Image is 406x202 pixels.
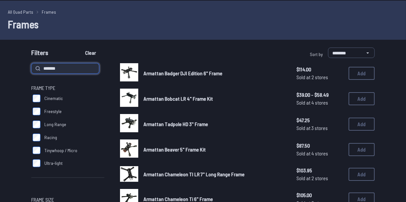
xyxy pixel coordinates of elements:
[44,95,63,102] span: Cinematic
[120,139,138,160] a: image
[80,48,101,58] button: Clear
[44,160,63,166] span: Ultra-light
[296,73,343,81] span: Sold at 2 stores
[143,171,245,177] span: Armattan Chameleon TI LR 7" Long Range Frame
[120,114,138,132] img: image
[8,16,398,32] h1: Frames
[143,170,286,178] a: Armattan Chameleon TI LR 7" Long Range Frame
[349,143,375,156] button: Add
[143,146,206,152] span: Armattan Beaver 5" Frame Kit
[349,92,375,105] button: Add
[33,159,40,167] input: Ultra-light
[143,121,208,127] span: Armattan Tadpole HD 3" Frame
[296,116,343,124] span: $47.25
[44,121,66,128] span: Long Range
[328,48,375,58] select: Sort by
[44,147,77,154] span: Tinywhoop / Micro
[120,89,138,107] img: image
[42,8,56,15] a: Frames
[120,114,138,134] a: image
[349,168,375,181] button: Add
[31,48,48,61] span: Filters
[120,166,138,182] img: image
[296,65,343,73] span: $114.00
[296,166,343,174] span: $103.95
[120,63,138,81] img: image
[33,121,40,128] input: Long Range
[296,191,343,199] span: $105.00
[143,69,286,77] a: Armattan Badger DJI Edition 6" Frame
[33,147,40,154] input: Tinywhoop / Micro
[296,124,343,132] span: Sold at 3 stores
[296,150,343,157] span: Sold at 4 stores
[296,174,343,182] span: Sold at 2 stores
[143,196,213,202] span: Armattan Chameleon Ti 6" Frame
[296,99,343,107] span: Sold at 4 stores
[143,70,222,76] span: Armattan Badger DJI Edition 6" Frame
[120,165,138,184] a: image
[33,134,40,141] input: Racing
[44,108,62,115] span: Freestyle
[33,94,40,102] input: Cinematic
[143,146,286,153] a: Armattan Beaver 5" Frame Kit
[120,63,138,83] a: image
[120,89,138,109] a: image
[31,84,55,92] span: Frame Type
[33,108,40,115] input: Freestyle
[349,67,375,80] button: Add
[8,8,33,15] a: All Quad Parts
[143,95,286,103] a: Armattan Bobcat LR 4" Frame Kit
[349,118,375,131] button: Add
[143,95,213,102] span: Armattan Bobcat LR 4" Frame Kit
[296,142,343,150] span: $87.50
[120,139,138,158] img: image
[44,134,57,141] span: Racing
[143,120,286,128] a: Armattan Tadpole HD 3" Frame
[310,51,323,57] span: Sort by
[296,91,343,99] span: $39.00 - $58.49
